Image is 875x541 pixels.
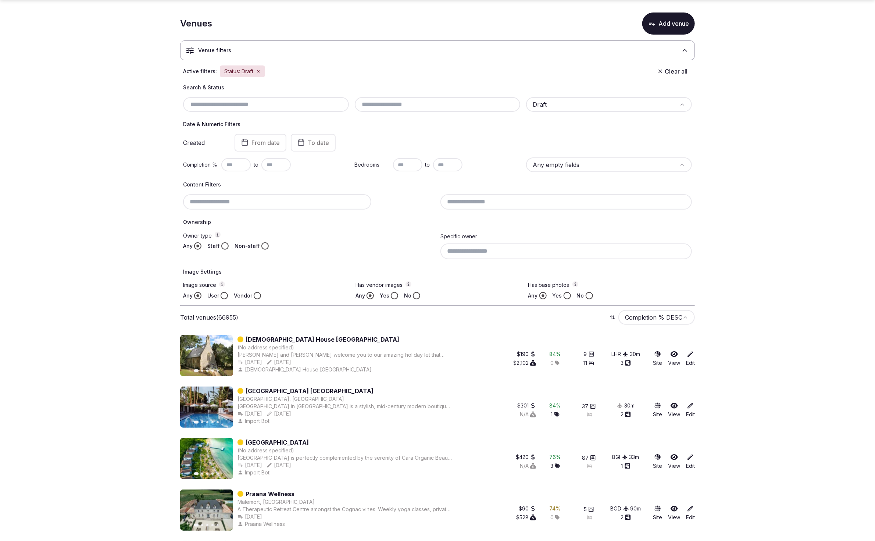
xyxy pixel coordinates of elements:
label: No [404,292,411,299]
button: [DATE] [267,410,291,417]
button: Go to slide 1 [194,369,199,372]
label: Specific owner [440,233,477,239]
div: 2 [621,514,631,521]
button: LHR [611,350,628,358]
button: Import Bot [238,417,271,425]
button: 84% [549,402,561,409]
label: Has vendor images [356,281,519,289]
div: [DATE] [238,462,262,469]
div: A Therapeutic Retreat Centre amongst the Cognac vines. Weekly yoga classes, private one-to-one se... [238,506,453,513]
div: 90 m [631,505,641,512]
button: [DATE] [238,359,262,366]
div: $301 [517,402,536,409]
label: Bedrooms [355,161,390,168]
h4: Ownership [183,218,692,226]
span: 0 [550,514,554,521]
div: N/A [520,462,536,470]
a: View [668,505,680,521]
div: 1 [551,411,560,418]
button: Owner type [215,232,221,238]
span: 0 [550,359,554,367]
img: Featured image for Praana Wellness [180,490,233,531]
h4: Search & Status [183,84,692,91]
span: Active filters: [183,68,217,75]
a: View [668,402,680,418]
div: [DEMOGRAPHIC_DATA] House [GEOGRAPHIC_DATA] [238,366,373,373]
span: 5 [584,506,587,513]
label: No [577,292,584,299]
div: [DATE] [238,410,262,417]
button: Go to slide 5 [217,421,219,423]
button: Go to slide 1 [194,421,199,424]
div: Malemort, [GEOGRAPHIC_DATA] [238,498,315,506]
button: Go to slide 2 [201,473,203,475]
button: (No address specified) [238,447,294,454]
button: Go to slide 2 [201,421,203,423]
button: Go to slide 2 [201,524,203,526]
button: Go to slide 3 [206,524,208,526]
span: 11 [583,359,587,367]
div: [PERSON_NAME] and [PERSON_NAME] welcome you to our amazing holiday let that sleeps 20. Wow factor... [238,351,453,359]
h4: Image Settings [183,268,692,275]
span: From date [251,139,280,146]
span: Status: Draft [224,68,253,75]
button: 9 [584,350,594,358]
label: Image source [183,281,347,289]
button: $190 [517,350,536,358]
label: Staff [207,242,220,250]
button: 90m [631,505,641,512]
button: $2,102 [513,359,536,367]
button: Go to slide 4 [211,370,214,372]
span: to [254,161,258,168]
a: [GEOGRAPHIC_DATA] [246,438,309,447]
a: Edit [686,505,695,521]
h3: Venue filters [198,47,231,54]
img: Featured image for Carlisle Bay [180,438,233,479]
button: Go to slide 3 [206,370,208,372]
button: Go to slide 2 [201,370,203,372]
div: $90 [519,505,536,512]
button: 2 [621,411,631,418]
button: Go to slide 3 [206,421,208,423]
button: Has vendor images [406,281,411,287]
button: Go to slide 4 [211,421,214,423]
img: Featured image for Villa Royale Palm Springs [180,387,233,428]
a: Edit [686,402,695,418]
label: Owner type [183,232,435,239]
div: Praana Wellness [238,520,286,528]
button: 30m [624,402,635,409]
label: Any [356,292,365,299]
div: 76 % [549,453,561,461]
div: [DATE] [267,462,291,469]
button: Go to slide 5 [217,473,219,475]
button: From date [235,134,286,152]
button: BGI [612,453,628,461]
button: Go to slide 4 [211,473,214,475]
div: [GEOGRAPHIC_DATA] is perfectly complemented by the serenity of Cara Organic Beauty Spa as well as... [238,454,453,462]
div: Import Bot [238,469,271,476]
button: 1 [621,462,631,470]
button: Go to slide 5 [217,524,219,526]
a: [DEMOGRAPHIC_DATA] House [GEOGRAPHIC_DATA] [246,335,399,344]
div: 3 [621,359,631,367]
button: [DATE] [238,513,262,520]
button: Site [653,402,662,418]
label: Completion % [183,161,218,168]
img: Featured image for Church House Berkshire [180,335,233,376]
label: Created [183,140,224,146]
button: Has base photos [572,281,578,287]
button: 3 [550,462,560,470]
a: Site [653,505,662,521]
button: Image source [219,281,225,287]
div: 30 m [624,402,635,409]
h1: Venues [180,17,212,30]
